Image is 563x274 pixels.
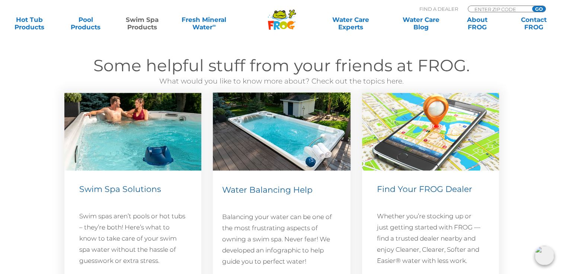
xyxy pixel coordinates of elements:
[222,185,313,195] span: Water Balancing Help
[377,184,472,194] span: Find Your FROG Dealer
[212,23,216,28] sup: ∞
[79,211,186,266] p: Swim spas aren’t pools or hot tubs – they’re both! Here’s what to know to take care of your swim ...
[455,16,499,31] a: AboutFROG
[79,184,161,194] span: Swim Spa Solutions
[7,16,51,31] a: Hot TubProducts
[535,246,554,265] img: openIcon
[64,93,201,170] img: swim-spa-solutions-v3
[177,16,231,31] a: Fresh MineralWater∞
[399,16,443,31] a: Water CareBlog
[64,16,108,31] a: PoolProducts
[377,211,484,266] p: Whether you’re stocking up or just getting started with FROG — find a trusted dealer nearby and e...
[474,6,524,12] input: Zip Code Form
[419,6,458,12] p: Find A Dealer
[362,93,499,170] img: Find a Dealer Image (546 x 310 px)
[222,211,341,267] p: Balancing your water can be one of the most frustrating aspects of owning a swim spa. Never fear!...
[120,16,164,31] a: Swim SpaProducts
[532,6,546,12] input: GO
[512,16,556,31] a: ContactFROG
[315,16,386,31] a: Water CareExperts
[213,92,351,170] img: water-balancing-help-swim-spa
